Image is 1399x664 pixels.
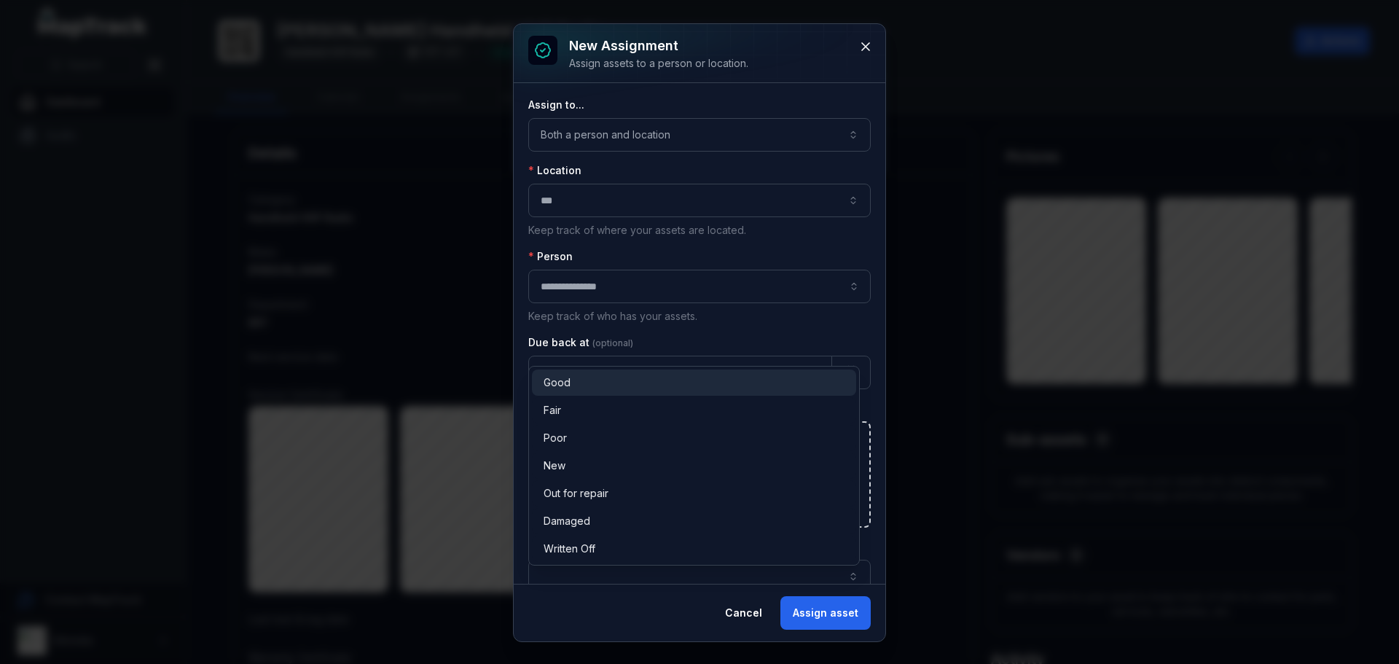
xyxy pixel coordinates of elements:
[544,458,565,473] span: New
[544,431,567,445] span: Poor
[544,514,590,528] span: Damaged
[544,542,595,556] span: Written Off
[544,486,608,501] span: Out for repair
[544,403,561,418] span: Fair
[544,375,571,390] span: Good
